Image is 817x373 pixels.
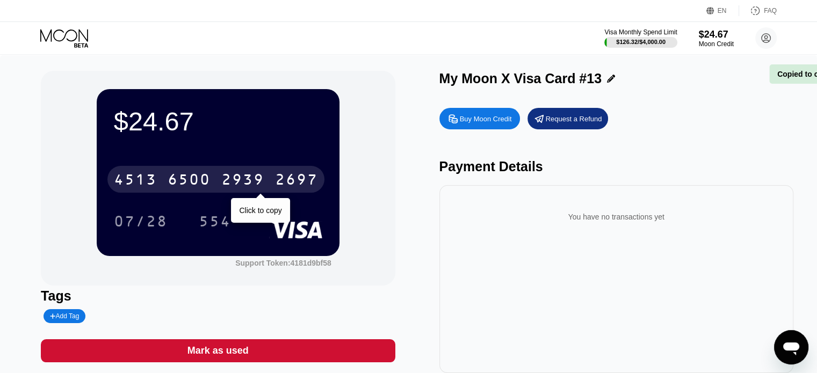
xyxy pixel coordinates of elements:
[187,345,249,357] div: Mark as used
[114,106,322,136] div: $24.67
[699,29,734,40] div: $24.67
[699,29,734,48] div: $24.67Moon Credit
[106,208,176,235] div: 07/28
[114,214,168,231] div: 07/28
[107,166,324,193] div: 4513650029392697
[50,312,79,320] div: Add Tag
[235,259,331,267] div: Support Token: 4181d9bf58
[448,202,785,232] div: You have no transactions yet
[44,309,85,323] div: Add Tag
[275,172,318,189] div: 2697
[546,114,602,123] div: Request a Refund
[199,214,231,231] div: 554
[235,259,331,267] div: Support Token:4181d9bf58
[191,208,239,235] div: 554
[114,172,157,189] div: 4513
[616,39,666,45] div: $126.32 / $4,000.00
[439,71,602,86] div: My Moon X Visa Card #13
[527,108,608,129] div: Request a Refund
[774,330,808,364] iframe: Button to launch messaging window, conversation in progress
[739,5,777,16] div: FAQ
[239,206,281,215] div: Click to copy
[41,339,395,362] div: Mark as used
[439,108,520,129] div: Buy Moon Credit
[604,28,677,48] div: Visa Monthly Spend Limit$126.32/$4,000.00
[718,7,727,14] div: EN
[439,159,793,174] div: Payment Details
[221,172,264,189] div: 2939
[604,28,677,36] div: Visa Monthly Spend Limit
[706,5,739,16] div: EN
[41,288,395,304] div: Tags
[764,7,777,14] div: FAQ
[168,172,211,189] div: 6500
[699,40,734,48] div: Moon Credit
[460,114,512,123] div: Buy Moon Credit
